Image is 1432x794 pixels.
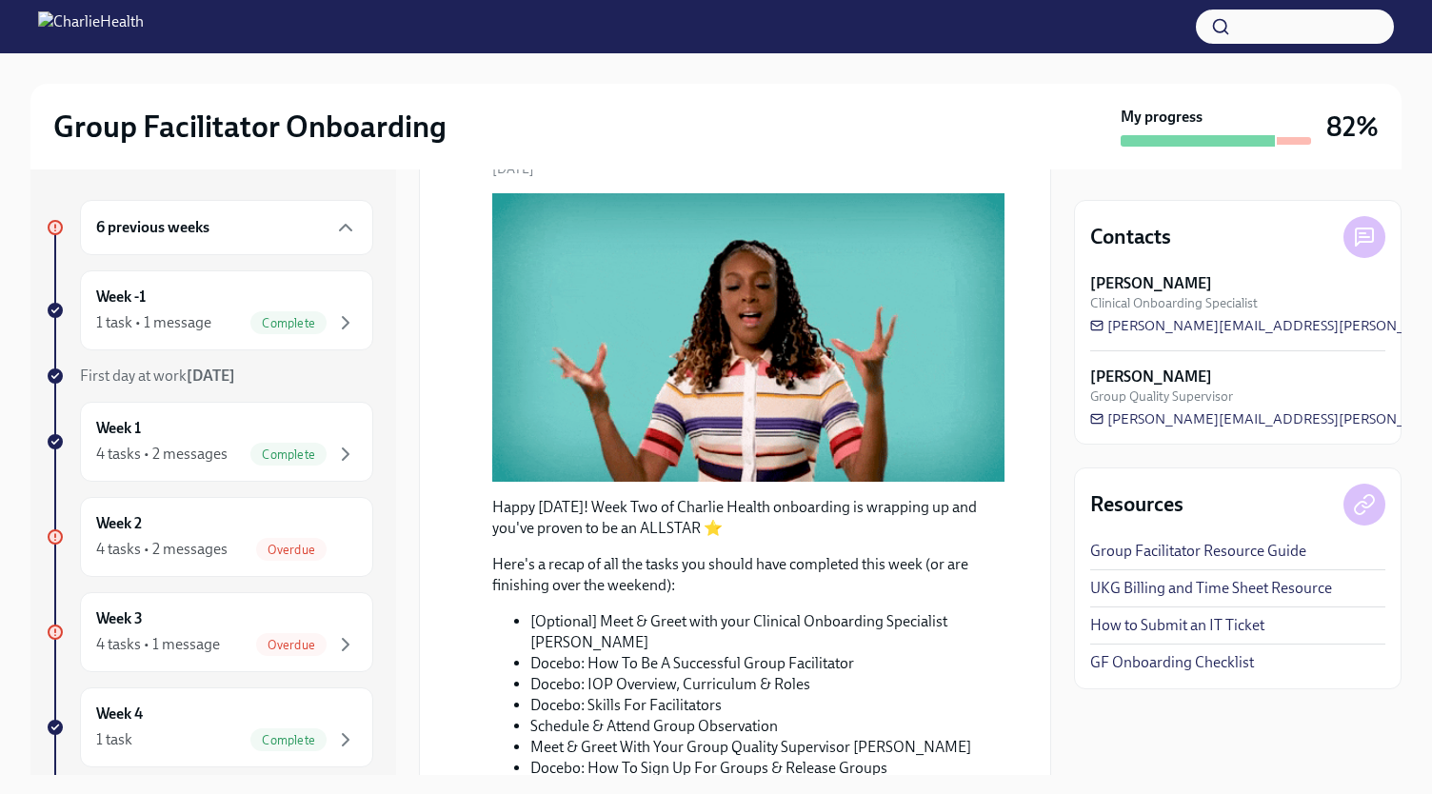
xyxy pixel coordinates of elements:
span: Clinical Onboarding Specialist [1090,294,1258,312]
div: 1 task • 1 message [96,312,211,333]
div: 4 tasks • 2 messages [96,444,228,465]
a: Group Facilitator Resource Guide [1090,541,1306,562]
h6: 6 previous weeks [96,217,209,238]
p: Happy [DATE]! Week Two of Charlie Health onboarding is wrapping up and you've proven to be an ALL... [492,497,1004,539]
li: Docebo: IOP Overview, Curriculum & Roles [530,674,1004,695]
img: CharlieHealth [38,11,144,42]
div: 6 previous weeks [80,200,373,255]
button: Zoom image [492,193,1004,482]
h6: Week 2 [96,513,142,534]
a: UKG Billing and Time Sheet Resource [1090,578,1332,599]
h6: Week 1 [96,418,141,439]
strong: [PERSON_NAME] [1090,273,1212,294]
span: Group Quality Supervisor [1090,387,1233,406]
a: Week 14 tasks • 2 messagesComplete [46,402,373,482]
strong: [DATE] [187,367,235,385]
li: Docebo: Skills For Facilitators [530,695,1004,716]
span: Overdue [256,638,327,652]
a: Week 24 tasks • 2 messagesOverdue [46,497,373,577]
h4: Resources [1090,490,1183,519]
strong: My progress [1121,107,1203,128]
span: Complete [250,316,327,330]
strong: [PERSON_NAME] [1090,367,1212,387]
h2: Group Facilitator Onboarding [53,108,447,146]
span: Overdue [256,543,327,557]
li: [Optional] Meet & Greet with your Clinical Onboarding Specialist [PERSON_NAME] [530,611,1004,653]
a: Week 34 tasks • 1 messageOverdue [46,592,373,672]
span: Complete [250,733,327,747]
a: Week 41 taskComplete [46,687,373,767]
h6: Week 4 [96,704,143,725]
li: Docebo: How To Sign Up For Groups & Release Groups [530,758,1004,779]
li: Meet & Greet With Your Group Quality Supervisor [PERSON_NAME] [530,737,1004,758]
p: Here's a recap of all the tasks you should have completed this week (or are finishing over the we... [492,554,1004,596]
a: Week -11 task • 1 messageComplete [46,270,373,350]
span: First day at work [80,367,235,385]
li: Schedule & Attend Group Observation [530,716,1004,737]
div: 4 tasks • 1 message [96,634,220,655]
div: 1 task [96,729,132,750]
a: How to Submit an IT Ticket [1090,615,1264,636]
h4: Contacts [1090,223,1171,251]
div: 4 tasks • 2 messages [96,539,228,560]
span: Complete [250,447,327,462]
a: First day at work[DATE] [46,366,373,387]
h3: 82% [1326,109,1379,144]
a: GF Onboarding Checklist [1090,652,1254,673]
h6: Week 3 [96,608,143,629]
h6: Week -1 [96,287,146,308]
li: Docebo: How To Be A Successful Group Facilitator [530,653,1004,674]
